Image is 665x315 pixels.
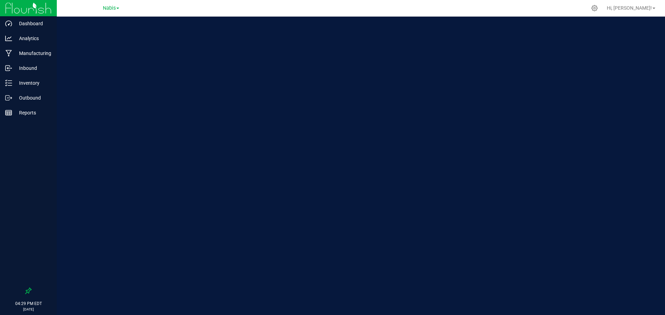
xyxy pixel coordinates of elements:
span: Hi, [PERSON_NAME]! [607,5,652,11]
p: Outbound [12,94,54,102]
p: Analytics [12,34,54,43]
div: Manage settings [590,5,599,11]
label: Pin the sidebar to full width on large screens [25,287,32,294]
p: [DATE] [3,307,54,312]
inline-svg: Manufacturing [5,50,12,57]
inline-svg: Inventory [5,80,12,86]
inline-svg: Analytics [5,35,12,42]
span: Nabis [103,5,116,11]
p: 04:29 PM EDT [3,300,54,307]
p: Reports [12,109,54,117]
inline-svg: Inbound [5,65,12,72]
inline-svg: Reports [5,109,12,116]
p: Inbound [12,64,54,72]
inline-svg: Dashboard [5,20,12,27]
p: Inventory [12,79,54,87]
inline-svg: Outbound [5,94,12,101]
p: Manufacturing [12,49,54,57]
p: Dashboard [12,19,54,28]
